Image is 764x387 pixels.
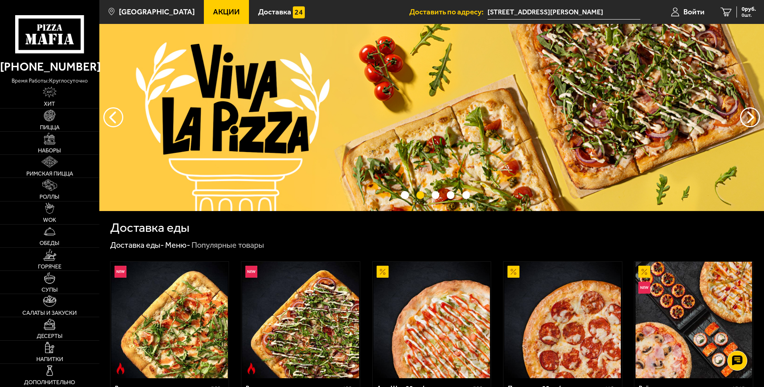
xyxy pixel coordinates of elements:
[115,363,126,375] img: Острое блюдо
[638,282,650,294] img: Новинка
[447,191,454,199] button: точки переключения
[462,191,470,199] button: точки переключения
[38,264,61,270] span: Горячее
[488,5,640,20] span: улица Черкасова, 10к2
[417,191,424,199] button: точки переключения
[740,107,760,127] button: предыдущий
[110,240,164,250] a: Доставка еды-
[373,262,491,378] a: АкционныйАль-Шам 25 см (тонкое тесто)
[119,8,195,16] span: [GEOGRAPHIC_DATA]
[22,310,77,316] span: Салаты и закуски
[683,8,705,16] span: Войти
[258,8,291,16] span: Доставка
[165,240,190,250] a: Меню-
[191,240,264,251] div: Популярные товары
[638,266,650,278] img: Акционный
[24,379,75,385] span: Дополнительно
[636,262,752,378] img: Всё включено
[507,266,519,278] img: Акционный
[742,13,756,18] span: 0 шт.
[110,221,190,234] h1: Доставка еды
[26,171,73,177] span: Римская пицца
[503,262,622,378] a: АкционныйПепперони 25 см (толстое с сыром)
[39,240,59,246] span: Обеды
[242,262,359,378] img: Римская с мясным ассорти
[634,262,753,378] a: АкционныйНовинкаВсё включено
[432,191,439,199] button: точки переключения
[41,287,58,293] span: Супы
[37,333,63,339] span: Десерты
[245,363,257,375] img: Острое блюдо
[39,194,59,200] span: Роллы
[103,107,123,127] button: следующий
[373,262,490,378] img: Аль-Шам 25 см (тонкое тесто)
[401,191,409,199] button: точки переключения
[40,124,59,130] span: Пицца
[409,8,488,16] span: Доставить по адресу:
[742,6,756,12] span: 0 руб.
[377,266,389,278] img: Акционный
[43,217,56,223] span: WOK
[44,101,55,107] span: Хит
[504,262,621,378] img: Пепперони 25 см (толстое с сыром)
[111,262,229,378] a: НовинкаОстрое блюдоРимская с креветками
[36,356,63,362] span: Напитки
[293,6,305,18] img: 15daf4d41897b9f0e9f617042186c801.svg
[488,5,640,20] input: Ваш адрес доставки
[245,266,257,278] img: Новинка
[213,8,240,16] span: Акции
[38,148,61,154] span: Наборы
[241,262,360,378] a: НовинкаОстрое блюдоРимская с мясным ассорти
[115,266,126,278] img: Новинка
[111,262,228,378] img: Римская с креветками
